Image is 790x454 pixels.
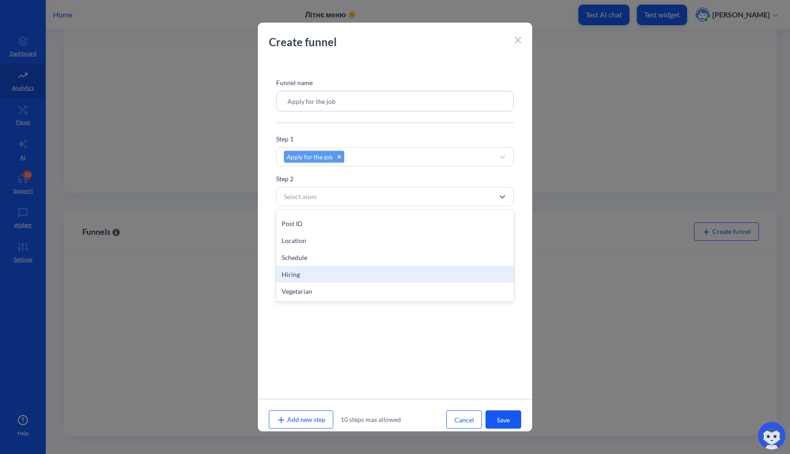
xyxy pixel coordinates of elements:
[276,91,514,112] input: Enter funnel name
[269,34,511,50] p: Create funnel
[446,411,482,429] button: Cancel
[276,134,514,144] p: Step 1
[284,192,317,201] div: Select atom
[276,283,514,300] div: Vegetarian
[276,215,514,232] div: Post ID
[284,151,334,162] div: Apply for the job
[758,422,785,449] img: copilot-icon.svg
[341,415,401,424] p: 10 steps max allowed
[277,416,326,423] span: Add new step
[486,411,521,429] button: Save
[276,78,514,87] p: Funnel name
[276,249,514,266] div: Schedule
[276,232,514,249] div: Location
[276,266,514,283] div: Hiring
[276,174,514,184] p: Step 2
